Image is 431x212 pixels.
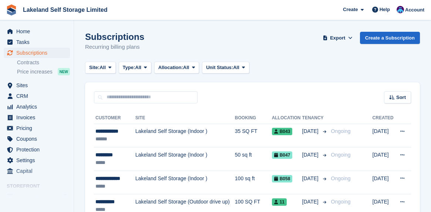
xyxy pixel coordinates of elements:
a: Contracts [17,59,70,66]
span: Export [330,34,345,42]
button: Export [321,32,354,44]
a: menu [4,192,70,202]
a: menu [4,166,70,176]
a: menu [4,37,70,47]
img: David Dickson [397,6,404,13]
span: [DATE] [302,198,320,206]
th: Booking [235,112,272,124]
a: Create a Subscription [360,32,420,44]
span: Ongoing [331,175,351,181]
span: All [135,64,141,71]
span: All [233,64,239,71]
span: All [100,64,106,71]
a: menu [4,134,70,144]
span: B043 [272,128,293,135]
td: 50 sq ft [235,147,272,171]
td: [DATE] [373,171,395,194]
span: Analytics [16,102,61,112]
span: Ongoing [331,128,351,134]
span: Home [16,26,61,37]
a: Price increases NEW [17,68,70,76]
a: menu [4,102,70,112]
td: Lakeland Self Storage (Indoor ) [135,147,235,171]
a: menu [4,144,70,155]
span: Capital [16,166,61,176]
span: B058 [272,175,293,182]
img: stora-icon-8386f47178a22dfd0bd8f6a31ec36ba5ce8667c1dd55bd0f319d3a0aa187defe.svg [6,4,17,16]
span: Help [380,6,390,13]
span: Sites [16,80,61,90]
span: Booking Portal [16,192,61,202]
span: [DATE] [302,175,320,182]
span: Create [343,6,358,13]
button: Type: All [119,62,151,74]
div: NEW [58,68,70,75]
a: menu [4,91,70,101]
button: Allocation: All [154,62,199,74]
td: 35 SQ FT [235,124,272,147]
span: [DATE] [302,151,320,159]
span: Allocation: [158,64,183,71]
span: B047 [272,151,293,159]
span: Ongoing [331,152,351,158]
span: Tasks [16,37,61,47]
th: Created [373,112,395,124]
th: Customer [94,112,135,124]
span: Price increases [17,68,53,75]
td: [DATE] [373,147,395,171]
a: Lakeland Self Storage Limited [20,4,111,16]
span: Invoices [16,112,61,123]
span: Type: [123,64,135,71]
th: Allocation [272,112,302,124]
td: [DATE] [373,124,395,147]
span: Site: [89,64,100,71]
td: 100 sq ft [235,171,272,194]
span: All [183,64,189,71]
button: Unit Status: All [202,62,249,74]
span: Account [405,6,424,14]
h1: Subscriptions [85,32,144,42]
a: menu [4,123,70,133]
span: Protection [16,144,61,155]
span: Storefront [7,182,74,190]
span: Settings [16,155,61,165]
td: Lakeland Self Storage (Indoor ) [135,171,235,194]
td: Lakeland Self Storage (Indoor ) [135,124,235,147]
a: menu [4,80,70,90]
th: Tenancy [302,112,328,124]
span: Ongoing [331,199,351,205]
span: [DATE] [302,127,320,135]
a: Preview store [61,192,70,201]
button: Site: All [85,62,116,74]
th: Site [135,112,235,124]
span: Coupons [16,134,61,144]
span: Pricing [16,123,61,133]
a: menu [4,112,70,123]
a: menu [4,26,70,37]
span: CRM [16,91,61,101]
a: menu [4,48,70,58]
p: Recurring billing plans [85,43,144,51]
span: 11 [272,198,287,206]
span: Unit Status: [206,64,233,71]
a: menu [4,155,70,165]
span: Subscriptions [16,48,61,58]
span: Sort [396,94,406,101]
